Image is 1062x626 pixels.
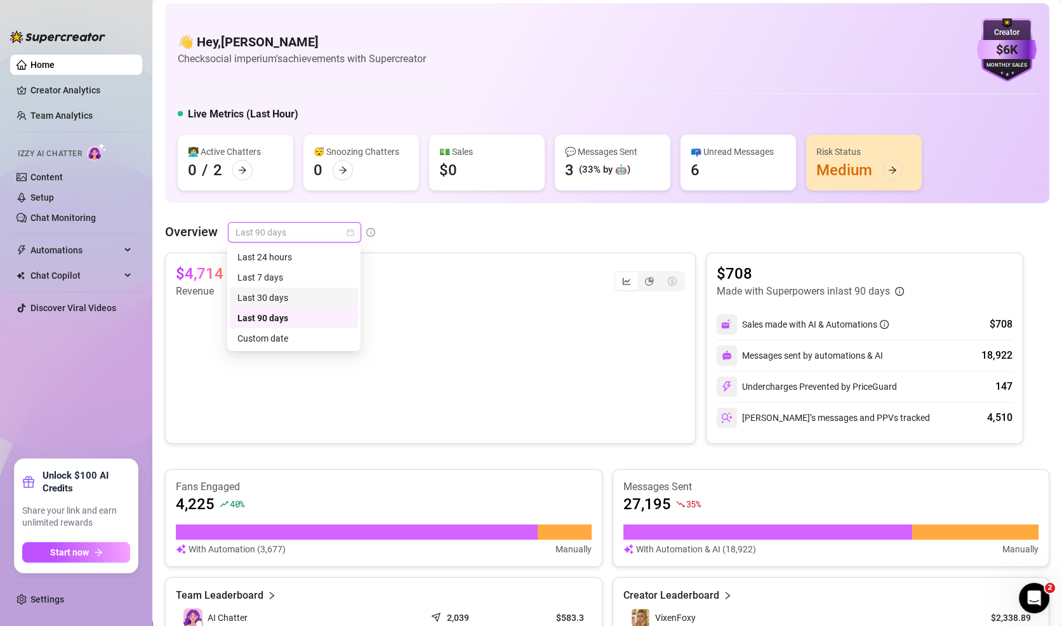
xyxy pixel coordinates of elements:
div: Messages sent by automations & AI [717,345,883,366]
article: 2,039 [447,611,469,624]
span: Izzy AI Chatter [18,148,82,160]
span: thunderbolt [17,245,27,255]
span: rise [220,500,229,509]
span: calendar [347,229,354,236]
h4: 👋 Hey, [PERSON_NAME] [178,33,426,51]
button: Start nowarrow-right [22,542,130,563]
span: dollar-circle [668,277,677,286]
div: 👩‍💻 Active Chatters [188,145,283,159]
div: 0 [314,160,322,180]
a: Content [30,172,63,182]
article: 27,195 [623,494,671,514]
img: svg%3e [721,412,733,423]
div: Risk Status [816,145,912,159]
h5: Live Metrics (Last Hour) [188,107,298,122]
span: 2 [1045,583,1055,593]
article: Manually [555,542,592,556]
div: Last 7 days [237,270,350,284]
img: logo-BBDzfeDw.svg [10,30,105,43]
span: 35 % [686,498,701,510]
div: 💬 Messages Sent [565,145,660,159]
div: 147 [995,379,1012,394]
article: Team Leaderboard [176,588,263,603]
div: Custom date [237,331,350,345]
div: Creator [977,27,1037,39]
span: Start now [50,547,89,557]
span: gift [22,476,35,488]
span: fall [676,500,685,509]
img: svg%3e [721,381,733,392]
span: AI Chatter [208,611,248,625]
div: Last 30 days [230,288,358,308]
a: Team Analytics [30,110,93,121]
span: send [431,609,444,622]
div: Last 30 days [237,291,350,305]
div: Monthly Sales [977,62,1037,70]
span: info-circle [895,287,904,296]
div: 3 [565,160,574,180]
a: Creator Analytics [30,80,132,100]
article: Overview [165,222,218,241]
div: $6K [977,40,1037,60]
img: svg%3e [176,542,186,556]
div: 18,922 [981,348,1012,363]
a: Settings [30,594,64,604]
div: Last 90 days [237,311,350,325]
iframe: Intercom live chat [1019,583,1049,613]
article: $2,338.89 [973,611,1031,624]
span: pie-chart [645,277,654,286]
div: 4,510 [987,410,1012,425]
article: With Automation (3,677) [189,542,286,556]
span: arrow-right [94,548,103,557]
span: right [267,588,276,603]
div: 2 [213,160,222,180]
a: Home [30,60,55,70]
div: Last 90 days [230,308,358,328]
span: Automations [30,240,121,260]
div: Sales made with AI & Automations [742,317,889,331]
article: $583.3 [516,611,584,624]
span: Chat Copilot [30,265,121,286]
img: AI Chatter [87,143,107,161]
div: (33% by 🤖) [579,163,630,178]
article: Check social imperium's achievements with Supercreator [178,51,426,67]
span: arrow-right [338,166,347,175]
div: Last 24 hours [237,250,350,264]
article: Fans Engaged [176,480,592,494]
span: info-circle [880,320,889,329]
span: 40 % [230,498,244,510]
div: 6 [691,160,700,180]
div: $708 [990,317,1012,332]
div: segmented control [614,271,685,291]
div: [PERSON_NAME]’s messages and PPVs tracked [717,408,930,428]
strong: Unlock $100 AI Credits [43,469,130,495]
article: Creator Leaderboard [623,588,719,603]
div: Last 7 days [230,267,358,288]
article: With Automation & AI (18,922) [636,542,756,556]
span: arrow-right [238,166,247,175]
a: Setup [30,192,54,203]
article: Manually [1002,542,1039,556]
img: svg%3e [721,319,733,330]
a: Discover Viral Videos [30,303,116,313]
a: Chat Monitoring [30,213,96,223]
div: 💵 Sales [439,145,534,159]
article: $4,714 [176,263,223,284]
article: Made with Superpowers in last 90 days [717,284,890,299]
div: 📪 Unread Messages [691,145,786,159]
article: 4,225 [176,494,215,514]
span: info-circle [366,228,375,237]
div: Custom date [230,328,358,349]
div: Last 24 hours [230,247,358,267]
span: right [723,588,732,603]
img: purple-badge-B9DA21FR.svg [977,18,1037,82]
span: line-chart [622,277,631,286]
span: Last 90 days [236,223,354,242]
div: 0 [188,160,197,180]
span: Share your link and earn unlimited rewards [22,505,130,529]
div: 😴 Snoozing Chatters [314,145,409,159]
article: Revenue [176,284,253,299]
article: Messages Sent [623,480,1039,494]
div: $0 [439,160,457,180]
img: Chat Copilot [17,271,25,280]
